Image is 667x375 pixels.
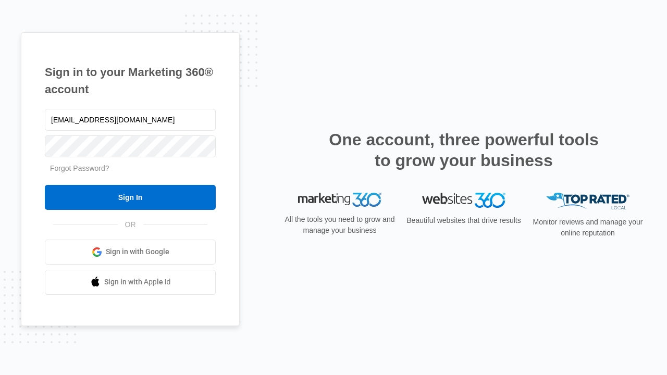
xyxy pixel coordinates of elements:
[106,246,169,257] span: Sign in with Google
[405,215,522,226] p: Beautiful websites that drive results
[118,219,143,230] span: OR
[529,217,646,239] p: Monitor reviews and manage your online reputation
[45,240,216,265] a: Sign in with Google
[45,270,216,295] a: Sign in with Apple Id
[298,193,381,207] img: Marketing 360
[45,185,216,210] input: Sign In
[326,129,602,171] h2: One account, three powerful tools to grow your business
[50,164,109,172] a: Forgot Password?
[546,193,629,210] img: Top Rated Local
[422,193,505,208] img: Websites 360
[45,64,216,98] h1: Sign in to your Marketing 360® account
[281,214,398,236] p: All the tools you need to grow and manage your business
[104,277,171,287] span: Sign in with Apple Id
[45,109,216,131] input: Email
